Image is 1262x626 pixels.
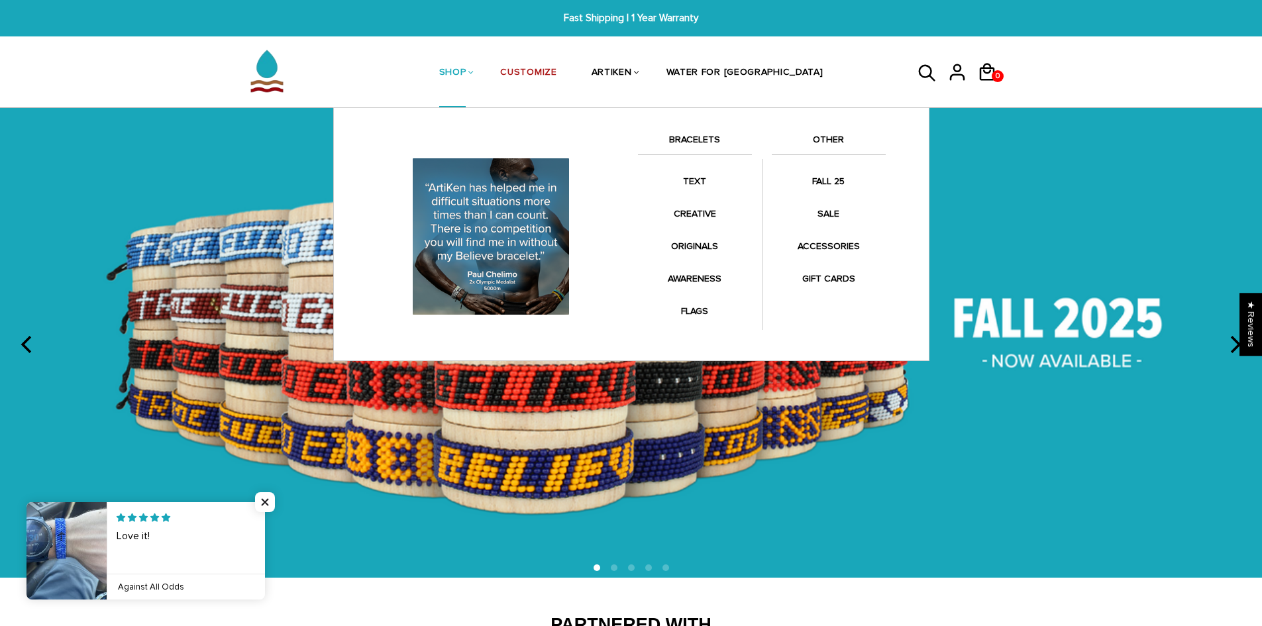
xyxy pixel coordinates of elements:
[1239,293,1262,356] div: Click to open Judge.me floating reviews tab
[1220,330,1249,359] button: next
[439,38,466,109] a: SHOP
[638,132,752,154] a: BRACELETS
[772,132,886,154] a: OTHER
[772,168,886,194] a: FALL 25
[992,67,1003,85] span: 0
[772,201,886,227] a: SALE
[13,330,42,359] button: previous
[638,266,752,291] a: AWARENESS
[666,38,823,109] a: WATER FOR [GEOGRAPHIC_DATA]
[592,38,632,109] a: ARTIKEN
[638,233,752,259] a: ORIGINALS
[387,11,876,26] span: Fast Shipping | 1 Year Warranty
[638,168,752,194] a: TEXT
[500,38,556,109] a: CUSTOMIZE
[638,201,752,227] a: CREATIVE
[255,492,275,512] span: Close popup widget
[638,298,752,324] a: FLAGS
[772,233,886,259] a: ACCESSORIES
[977,86,1007,88] a: 0
[772,266,886,291] a: GIFT CARDS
